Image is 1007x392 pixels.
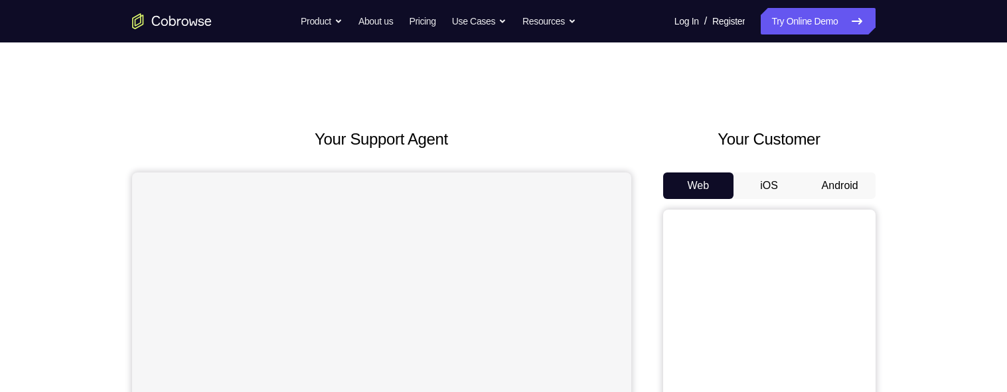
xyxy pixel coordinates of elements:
[761,8,875,34] a: Try Online Demo
[409,8,435,34] a: Pricing
[704,13,707,29] span: /
[712,8,745,34] a: Register
[358,8,393,34] a: About us
[663,172,734,199] button: Web
[132,13,212,29] a: Go to the home page
[734,172,805,199] button: iOS
[663,127,876,151] h2: Your Customer
[674,8,699,34] a: Log In
[132,127,631,151] h2: Your Support Agent
[805,172,876,199] button: Android
[452,8,506,34] button: Use Cases
[522,8,576,34] button: Resources
[301,8,343,34] button: Product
